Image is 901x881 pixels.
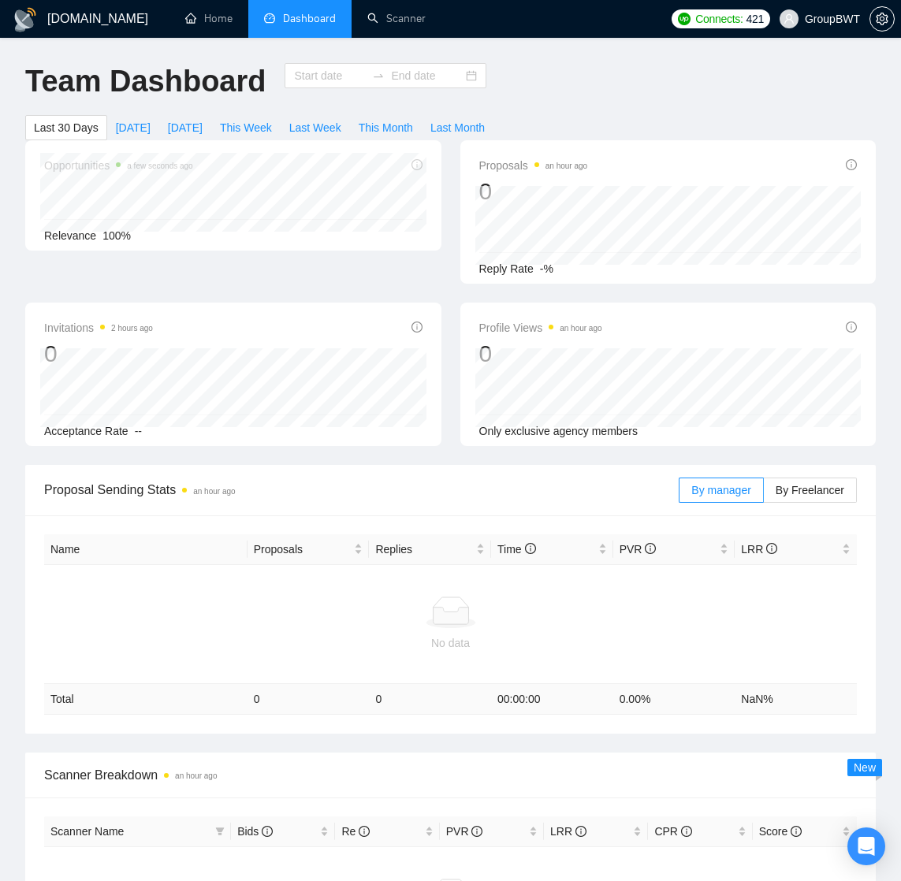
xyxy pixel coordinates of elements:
[44,765,857,785] span: Scanner Breakdown
[411,322,423,333] span: info-circle
[766,543,777,554] span: info-circle
[262,826,273,837] span: info-circle
[283,12,336,25] span: Dashboard
[372,69,385,82] span: swap-right
[735,684,857,715] td: NaN %
[479,177,588,206] div: 0
[44,480,679,500] span: Proposal Sending Stats
[422,115,493,140] button: Last Month
[746,10,764,28] span: 421
[846,159,857,170] span: info-circle
[540,262,553,275] span: -%
[111,324,153,333] time: 2 hours ago
[248,534,370,565] th: Proposals
[654,825,691,838] span: CPR
[237,825,273,838] span: Bids
[776,484,844,496] span: By Freelancer
[678,13,691,25] img: upwork-logo.png
[869,6,895,32] button: setting
[107,115,159,140] button: [DATE]
[446,825,483,838] span: PVR
[479,318,602,337] span: Profile Views
[575,826,586,837] span: info-circle
[375,541,473,558] span: Replies
[613,684,735,715] td: 0.00 %
[391,67,463,84] input: End date
[691,484,750,496] span: By manager
[491,684,613,715] td: 00:00:00
[359,826,370,837] span: info-circle
[479,339,602,369] div: 0
[620,543,657,556] span: PVR
[25,63,266,100] h1: Team Dashboard
[212,820,228,843] span: filter
[220,119,272,136] span: This Week
[359,119,413,136] span: This Month
[545,162,587,170] time: an hour ago
[248,684,370,715] td: 0
[471,826,482,837] span: info-circle
[854,761,876,774] span: New
[44,684,248,715] td: Total
[50,825,124,838] span: Scanner Name
[159,115,211,140] button: [DATE]
[870,13,894,25] span: setting
[791,826,802,837] span: info-circle
[193,487,235,496] time: an hour ago
[116,119,151,136] span: [DATE]
[168,119,203,136] span: [DATE]
[479,262,534,275] span: Reply Rate
[869,13,895,25] a: setting
[25,115,107,140] button: Last 30 Days
[784,13,795,24] span: user
[289,119,341,136] span: Last Week
[846,322,857,333] span: info-circle
[560,324,601,333] time: an hour ago
[264,13,275,24] span: dashboard
[350,115,422,140] button: This Month
[254,541,352,558] span: Proposals
[44,425,128,437] span: Acceptance Rate
[341,825,370,838] span: Re
[372,69,385,82] span: to
[44,534,248,565] th: Name
[479,425,639,437] span: Only exclusive agency members
[185,12,233,25] a: homeHome
[34,119,99,136] span: Last 30 Days
[44,318,153,337] span: Invitations
[50,634,851,652] div: No data
[681,826,692,837] span: info-circle
[525,543,536,554] span: info-circle
[211,115,281,140] button: This Week
[497,543,535,556] span: Time
[741,543,777,556] span: LRR
[44,229,96,242] span: Relevance
[281,115,350,140] button: Last Week
[645,543,656,554] span: info-circle
[102,229,131,242] span: 100%
[695,10,743,28] span: Connects:
[369,684,491,715] td: 0
[294,67,366,84] input: Start date
[847,827,885,865] div: Open Intercom Messenger
[479,156,588,175] span: Proposals
[430,119,485,136] span: Last Month
[44,339,153,369] div: 0
[13,7,38,32] img: logo
[369,534,491,565] th: Replies
[135,425,142,437] span: --
[550,825,586,838] span: LRR
[215,827,225,836] span: filter
[175,771,217,780] time: an hour ago
[759,825,802,838] span: Score
[367,12,426,25] a: searchScanner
